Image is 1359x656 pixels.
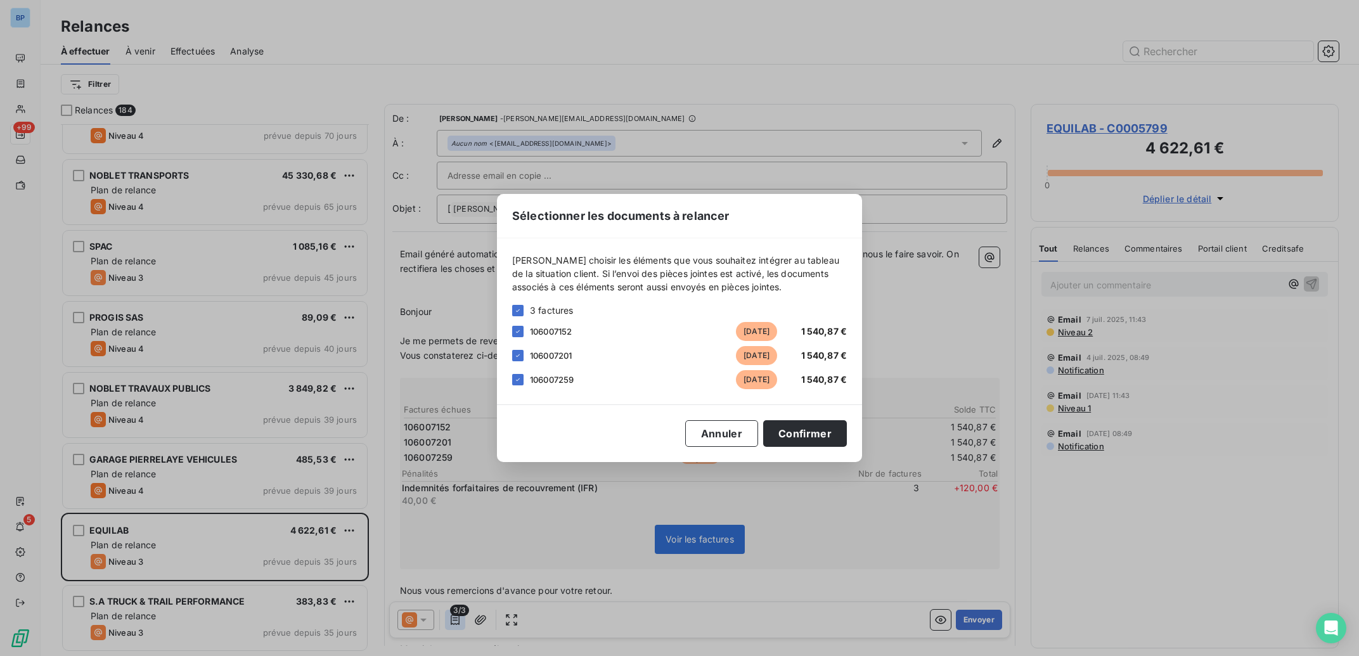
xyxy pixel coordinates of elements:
[530,304,574,317] span: 3 factures
[736,322,777,341] span: [DATE]
[530,326,572,337] span: 106007152
[801,350,847,361] span: 1 540,87 €
[1316,613,1346,643] div: Open Intercom Messenger
[736,370,777,389] span: [DATE]
[736,346,777,365] span: [DATE]
[530,375,574,385] span: 106007259
[685,420,758,447] button: Annuler
[801,326,847,337] span: 1 540,87 €
[763,420,847,447] button: Confirmer
[801,374,847,385] span: 1 540,87 €
[512,207,730,224] span: Sélectionner les documents à relancer
[530,351,572,361] span: 106007201
[512,254,847,293] span: [PERSON_NAME] choisir les éléments que vous souhaitez intégrer au tableau de la situation client....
